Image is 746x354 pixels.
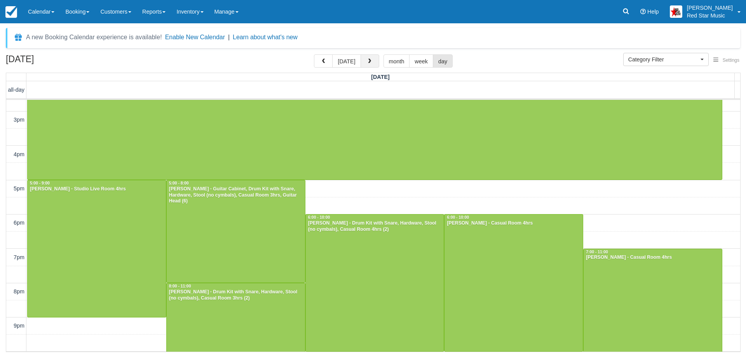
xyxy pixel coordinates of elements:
span: 5:00 - 9:00 [30,181,50,185]
div: [PERSON_NAME] - Drum Kit with Snare, Hardware, Stool (no cymbals), Casual Room 3hrs (2) [169,289,303,302]
span: 7:00 - 11:00 [586,250,608,254]
div: [PERSON_NAME] - Guitar Cabinet, Drum Kit with Snare, Hardware, Stool (no cymbals), Casual Room 3h... [169,186,303,205]
span: Help [647,9,659,15]
span: 3pm [14,117,24,123]
button: week [409,54,433,68]
div: A new Booking Calendar experience is available! [26,33,162,42]
a: 5:00 - 9:00[PERSON_NAME] - Studio Live Room 4hrs [27,180,166,317]
a: 6:00 - 10:00[PERSON_NAME] - Drum Kit with Snare, Hardware, Stool (no cymbals), Casual Room 4hrs (2) [305,214,444,352]
span: 5:00 - 8:00 [169,181,189,185]
h2: [DATE] [6,54,104,69]
span: 9pm [14,323,24,329]
a: Learn about what's new [233,34,298,40]
button: Settings [709,55,744,66]
span: 7pm [14,254,24,260]
span: 4pm [14,151,24,157]
i: Help [640,9,646,14]
button: month [383,54,410,68]
span: 6pm [14,220,24,226]
button: Category Filter [623,53,709,66]
span: all-day [8,87,24,93]
span: 5pm [14,185,24,192]
span: 8:00 - 11:00 [169,284,191,288]
span: 8pm [14,288,24,295]
p: Red Star Music [687,12,733,19]
div: [PERSON_NAME] - Drum Kit with Snare, Hardware, Stool (no cymbals), Casual Room 4hrs (2) [308,220,442,233]
div: [PERSON_NAME] - Casual Room 4hrs [586,255,720,261]
button: Enable New Calendar [165,33,225,41]
a: 6:00 - 10:00[PERSON_NAME] - Casual Room 4hrs [444,214,583,352]
a: 5:00 - 8:00[PERSON_NAME] - Guitar Cabinet, Drum Kit with Snare, Hardware, Stool (no cymbals), Cas... [166,180,305,283]
span: 6:00 - 10:00 [308,215,330,220]
img: A2 [670,5,682,18]
p: [PERSON_NAME] [687,4,733,12]
div: [PERSON_NAME] - Studio Live Room 4hrs [30,186,164,192]
button: [DATE] [332,54,361,68]
span: | [228,34,230,40]
img: checkfront-main-nav-mini-logo.png [5,6,17,18]
span: 6:00 - 10:00 [447,215,469,220]
button: day [433,54,453,68]
span: Category Filter [628,56,699,63]
div: [PERSON_NAME] - Casual Room 4hrs [446,220,581,227]
span: Settings [723,58,739,63]
span: [DATE] [371,74,390,80]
